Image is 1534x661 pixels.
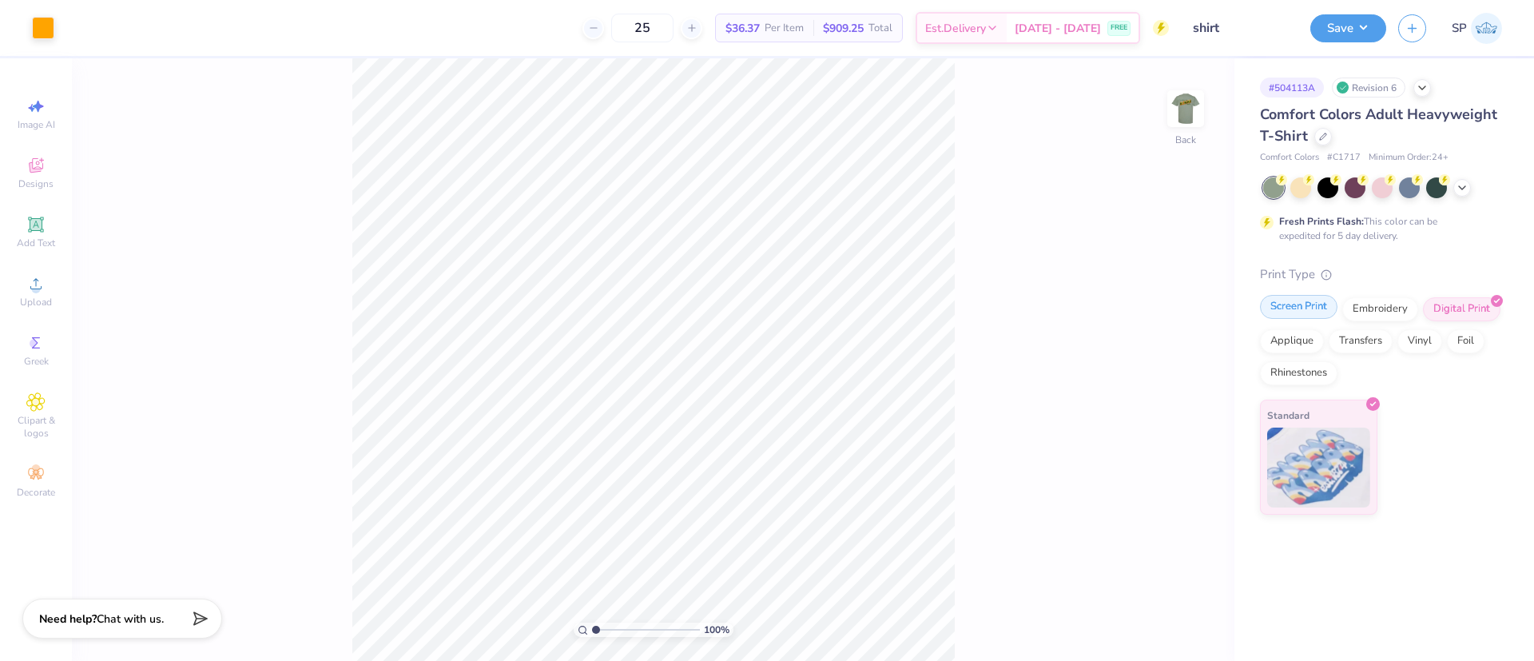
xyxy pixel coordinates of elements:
[17,237,55,249] span: Add Text
[1260,151,1319,165] span: Comfort Colors
[1369,151,1449,165] span: Minimum Order: 24 +
[1279,214,1476,243] div: This color can be expedited for 5 day delivery.
[1332,78,1405,98] div: Revision 6
[1170,93,1202,125] img: Back
[1260,78,1324,98] div: # 504113A
[39,611,97,627] strong: Need help?
[97,611,164,627] span: Chat with us.
[20,296,52,309] span: Upload
[18,177,54,190] span: Designs
[17,486,55,499] span: Decorate
[725,20,760,37] span: $36.37
[1260,105,1497,145] span: Comfort Colors Adult Heavyweight T-Shirt
[925,20,986,37] span: Est. Delivery
[704,623,729,637] span: 100 %
[1181,12,1298,44] input: Untitled Design
[18,118,55,131] span: Image AI
[1260,329,1324,353] div: Applique
[1260,295,1337,319] div: Screen Print
[24,355,49,368] span: Greek
[611,14,674,42] input: – –
[1447,329,1484,353] div: Foil
[1471,13,1502,44] img: Shreyas Prashanth
[8,414,64,440] span: Clipart & logos
[1342,297,1418,321] div: Embroidery
[1260,361,1337,385] div: Rhinestones
[823,20,864,37] span: $909.25
[1111,22,1127,34] span: FREE
[1327,151,1361,165] span: # C1717
[1015,20,1101,37] span: [DATE] - [DATE]
[1267,407,1309,424] span: Standard
[1279,215,1364,228] strong: Fresh Prints Flash:
[1175,133,1196,147] div: Back
[1267,428,1370,508] img: Standard
[1452,19,1467,38] span: SP
[1329,329,1393,353] div: Transfers
[1310,14,1386,42] button: Save
[1423,297,1500,321] div: Digital Print
[1452,13,1502,44] a: SP
[765,20,804,37] span: Per Item
[868,20,892,37] span: Total
[1260,265,1502,284] div: Print Type
[1397,329,1442,353] div: Vinyl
